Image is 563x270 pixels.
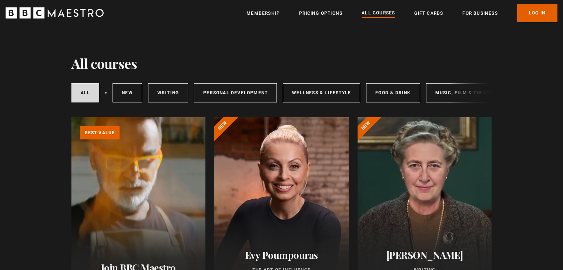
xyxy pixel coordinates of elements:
a: New [113,83,142,102]
a: Wellness & Lifestyle [283,83,360,102]
a: Membership [247,10,280,17]
a: Food & Drink [366,83,420,102]
a: For business [462,10,497,17]
svg: BBC Maestro [6,7,104,18]
a: Writing [148,83,188,102]
h2: Evy Poumpouras [223,249,340,261]
a: All [71,83,100,102]
a: Gift Cards [414,10,443,17]
nav: Primary [247,4,557,22]
a: Pricing Options [299,10,342,17]
h2: [PERSON_NAME] [366,249,483,261]
a: Personal Development [194,83,277,102]
h1: All courses [71,55,137,71]
p: Best value [80,126,120,139]
a: Music, Film & Theatre [426,83,505,102]
a: All Courses [362,9,395,17]
a: Log In [517,4,557,22]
